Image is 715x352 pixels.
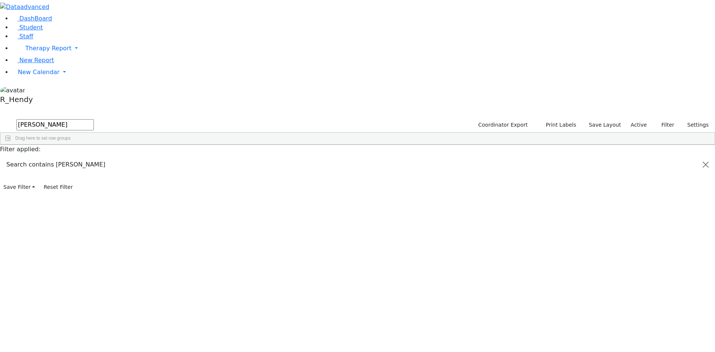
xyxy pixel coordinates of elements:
button: Close [697,154,715,175]
a: Student [12,24,43,31]
button: Save Layout [585,119,624,131]
a: DashBoard [12,15,52,22]
a: New Calendar [12,65,715,80]
button: Coordinator Export [473,119,531,131]
button: Reset Filter [40,181,76,193]
span: New Calendar [18,69,60,76]
span: Staff [19,33,33,40]
button: Filter [652,119,678,131]
input: Search [16,119,94,130]
a: Therapy Report [12,41,715,56]
button: Print Labels [537,119,579,131]
label: Active [627,119,650,131]
span: Student [19,24,43,31]
span: Therapy Report [25,45,71,52]
a: Staff [12,33,33,40]
span: Drag here to set row groups [15,136,71,141]
span: New Report [19,57,54,64]
a: New Report [12,57,54,64]
span: DashBoard [19,15,52,22]
button: Settings [678,119,712,131]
